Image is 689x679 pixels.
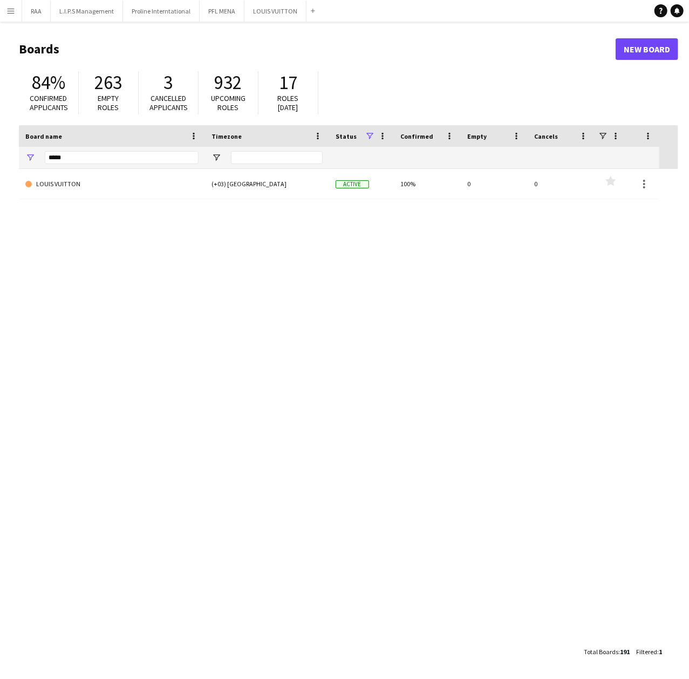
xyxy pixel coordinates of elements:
button: Open Filter Menu [25,153,35,162]
span: Empty roles [98,93,119,112]
span: Empty [467,132,487,140]
span: Cancelled applicants [149,93,188,112]
span: Board name [25,132,62,140]
button: L.I.P.S Management [51,1,123,22]
input: Timezone Filter Input [231,151,323,164]
span: 1 [659,648,662,656]
span: Total Boards [584,648,618,656]
a: New Board [616,38,678,60]
span: Status [336,132,357,140]
div: 0 [461,169,528,199]
span: 84% [32,71,65,94]
button: PFL MENA [200,1,244,22]
div: : [636,641,662,662]
input: Board name Filter Input [45,151,199,164]
span: 191 [620,648,630,656]
span: 932 [215,71,242,94]
span: 3 [164,71,173,94]
div: (+03) [GEOGRAPHIC_DATA] [205,169,329,199]
span: Roles [DATE] [278,93,299,112]
span: Timezone [212,132,242,140]
span: Confirmed [400,132,433,140]
span: Filtered [636,648,657,656]
span: 17 [279,71,297,94]
div: 0 [528,169,595,199]
div: 100% [394,169,461,199]
h1: Boards [19,41,616,57]
span: Active [336,180,369,188]
button: Open Filter Menu [212,153,221,162]
a: LOUIS VUITTON [25,169,199,199]
button: Proline Interntational [123,1,200,22]
span: Confirmed applicants [30,93,68,112]
button: LOUIS VUITTON [244,1,306,22]
span: Cancels [534,132,558,140]
span: Upcoming roles [211,93,245,112]
button: RAA [22,1,51,22]
span: 263 [95,71,122,94]
div: : [584,641,630,662]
